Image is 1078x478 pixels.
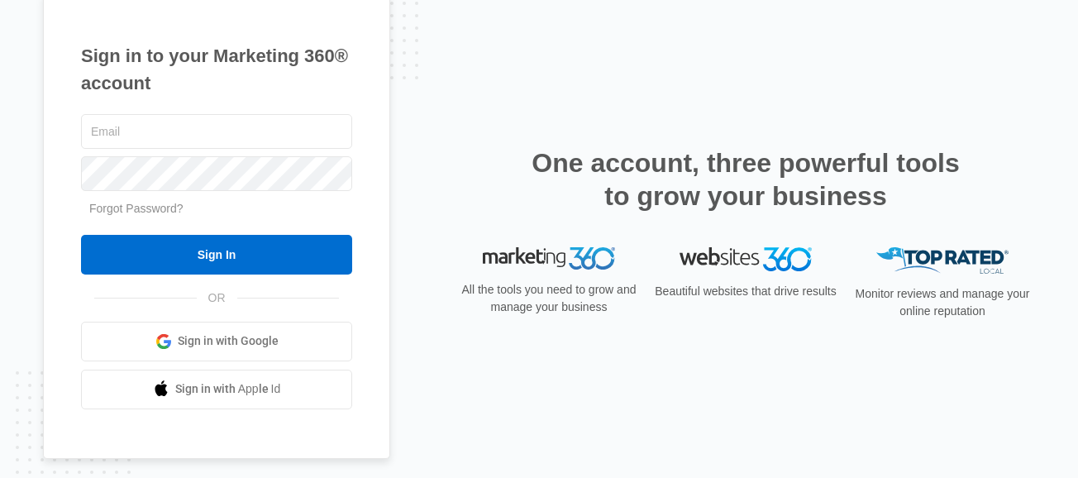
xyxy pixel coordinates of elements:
p: All the tools you need to grow and manage your business [456,281,642,316]
a: Forgot Password? [89,202,184,215]
span: Sign in with Google [178,332,279,350]
a: Sign in with Google [81,322,352,361]
img: Websites 360 [680,247,812,271]
input: Email [81,114,352,149]
span: OR [197,289,237,307]
h2: One account, three powerful tools to grow your business [527,146,965,213]
p: Monitor reviews and manage your online reputation [850,285,1035,320]
img: Top Rated Local [876,247,1009,275]
a: Sign in with Apple Id [81,370,352,409]
p: Beautiful websites that drive results [653,283,838,300]
span: Sign in with Apple Id [175,380,281,398]
img: Marketing 360 [483,247,615,270]
input: Sign In [81,235,352,275]
h1: Sign in to your Marketing 360® account [81,42,352,97]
